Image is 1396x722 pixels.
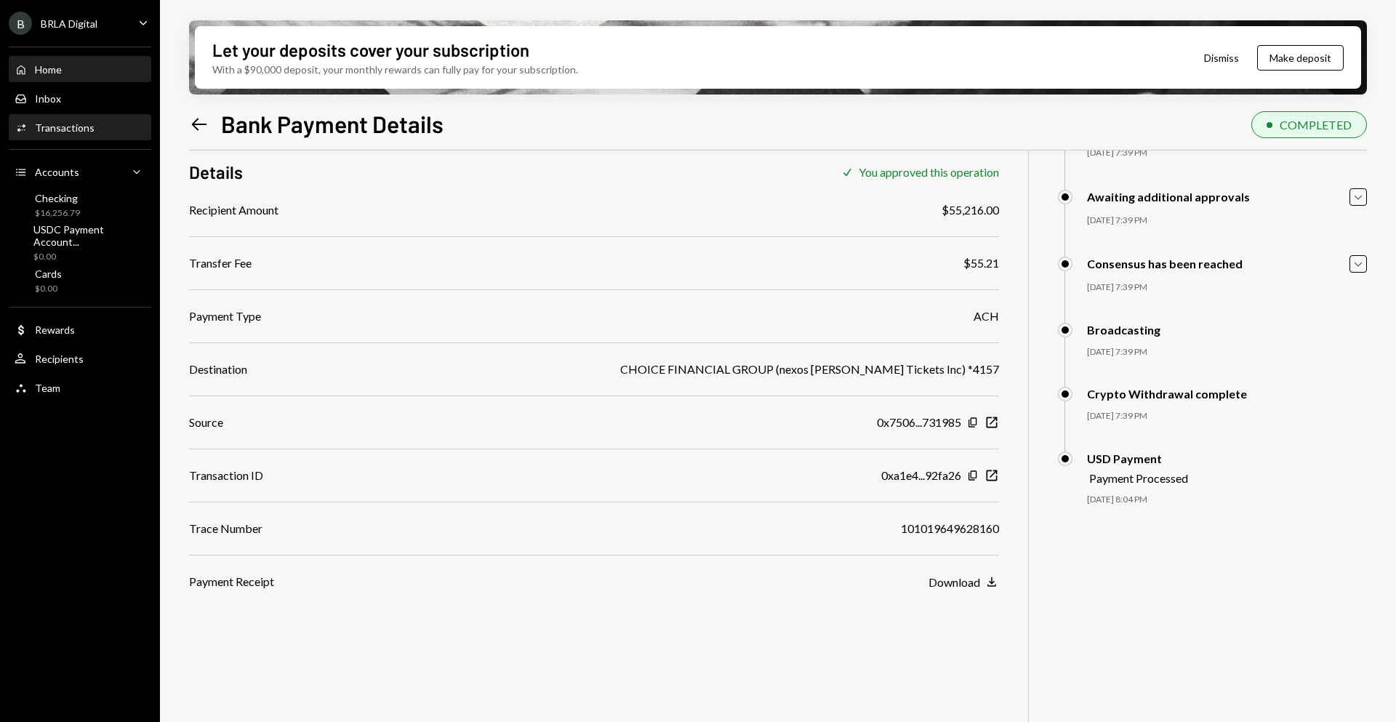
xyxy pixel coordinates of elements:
div: $16,256.79 [35,207,80,220]
button: Download [928,574,999,590]
button: Dismiss [1186,41,1257,75]
div: Awaiting additional approvals [1087,190,1250,204]
div: Recipients [35,353,84,365]
div: Broadcasting [1087,323,1160,337]
div: [DATE] 8:04 PM [1087,494,1367,506]
div: Checking [35,192,80,204]
a: Inbox [9,85,151,111]
a: Rewards [9,316,151,342]
div: [DATE] 7:39 PM [1087,346,1367,358]
div: [DATE] 7:39 PM [1087,147,1367,159]
div: [DATE] 7:39 PM [1087,410,1367,422]
div: Let your deposits cover your subscription [212,38,529,62]
div: Download [928,575,980,589]
div: BRLA Digital [41,17,97,30]
div: Consensus has been reached [1087,257,1243,270]
div: 101019649628160 [901,520,999,537]
div: $55.21 [963,254,999,272]
a: Checking$16,256.79 [9,188,151,222]
div: Payment Processed [1089,471,1188,485]
div: Payment Type [189,308,261,325]
div: With a $90,000 deposit, your monthly rewards can fully pay for your subscription. [212,62,578,77]
a: Accounts [9,159,151,185]
div: Trace Number [189,520,262,537]
a: Recipients [9,345,151,372]
div: USD Payment [1087,452,1188,465]
div: COMPLETED [1280,118,1352,132]
a: Transactions [9,114,151,140]
div: [DATE] 7:39 PM [1087,214,1367,227]
div: Transactions [35,121,95,134]
div: Transfer Fee [189,254,252,272]
div: CHOICE FINANCIAL GROUP (nexos [PERSON_NAME] Tickets Inc) *4157 [620,361,999,378]
div: Team [35,382,60,394]
div: You approved this operation [859,165,999,179]
div: [DATE] 7:39 PM [1087,281,1367,294]
a: Cards$0.00 [9,263,151,298]
div: Recipient Amount [189,201,278,219]
div: 0xa1e4...92fa26 [881,467,961,484]
h3: Details [189,160,243,184]
div: Home [35,63,62,76]
div: Inbox [35,92,61,105]
div: 0x7506...731985 [877,414,961,431]
div: Cards [35,268,62,280]
a: Team [9,374,151,401]
div: Destination [189,361,247,378]
div: Payment Receipt [189,573,274,590]
a: Home [9,56,151,82]
div: $0.00 [33,251,145,263]
div: Accounts [35,166,79,178]
div: ACH [974,308,999,325]
h1: Bank Payment Details [221,109,444,138]
div: Rewards [35,324,75,336]
a: USDC Payment Account...$0.00 [9,225,151,260]
div: Source [189,414,223,431]
div: Crypto Withdrawal complete [1087,387,1247,401]
div: $0.00 [35,283,62,295]
div: Transaction ID [189,467,263,484]
div: B [9,12,32,35]
div: USDC Payment Account... [33,223,145,248]
button: Make deposit [1257,45,1344,71]
div: $55,216.00 [942,201,999,219]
